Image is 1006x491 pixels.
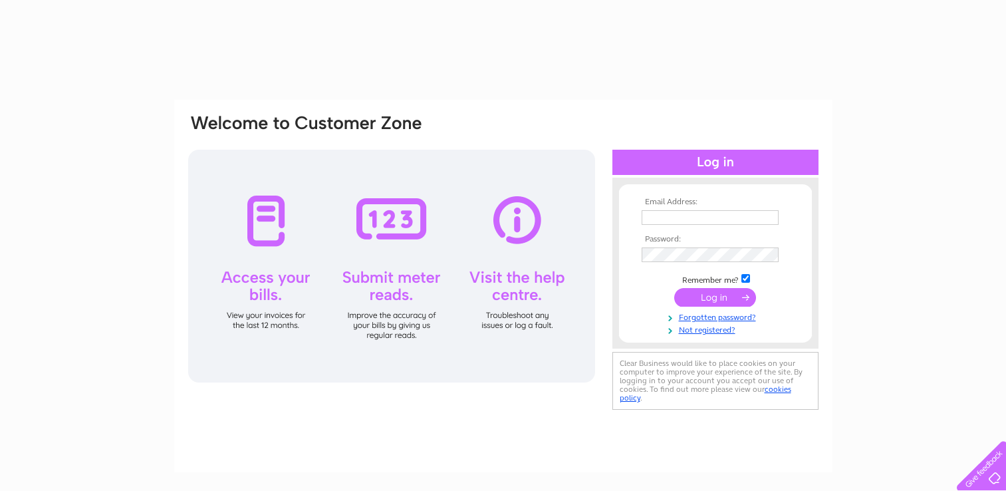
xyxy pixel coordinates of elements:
th: Email Address: [638,198,793,207]
td: Remember me? [638,272,793,285]
div: Clear Business would like to place cookies on your computer to improve your experience of the sit... [612,352,818,410]
a: Not registered? [642,323,793,335]
a: Forgotten password? [642,310,793,323]
a: cookies policy [620,385,791,403]
input: Submit [674,288,756,307]
th: Password: [638,235,793,244]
